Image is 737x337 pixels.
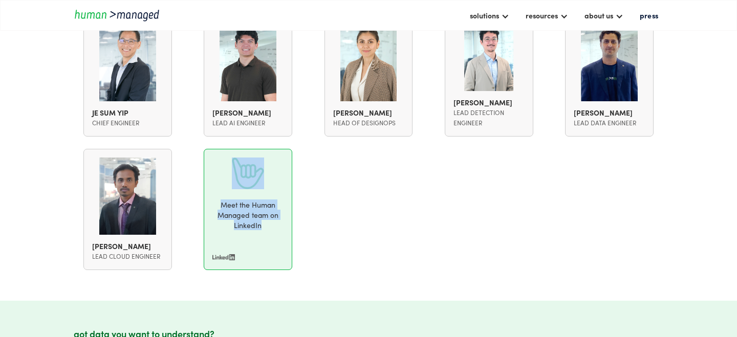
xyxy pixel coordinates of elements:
[333,107,404,118] div: [PERSON_NAME]
[212,118,284,128] div: Lead AI Engineer
[333,118,404,128] div: Head of designops
[212,107,284,118] div: [PERSON_NAME]
[635,7,663,24] a: press
[574,118,645,128] div: lead data engineer
[453,107,525,128] div: lead detection engineer
[92,118,163,128] div: Chief Engineer
[74,8,166,22] a: home
[453,97,525,107] div: [PERSON_NAME]
[521,7,573,24] div: resources
[465,7,514,24] div: solutions
[92,241,163,251] div: [PERSON_NAME]
[92,107,163,118] div: Je Sum Yip
[470,9,499,21] div: solutions
[92,251,163,261] div: lead cloud engineer
[212,199,284,230] div: Meet the Human Managed team on LinkedIn
[212,240,284,271] a: LinkedIn
[579,7,628,24] div: about us
[212,158,284,230] a: Meet the Human Managed team on LinkedIn
[212,254,235,260] img: LinkedIn
[584,9,613,21] div: about us
[574,107,645,118] div: [PERSON_NAME]
[526,9,558,21] div: resources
